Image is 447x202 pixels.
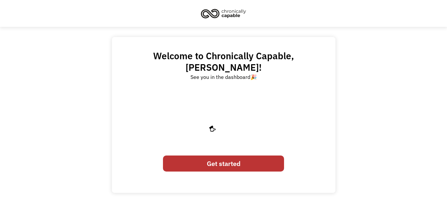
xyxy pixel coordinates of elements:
div: See you in the dashboard [190,73,257,81]
a: 🎉 [250,74,257,80]
img: Chronically Capable logo [199,6,248,21]
form: Email Form [163,152,284,175]
a: Get started [163,156,284,172]
h2: Welcome to Chronically Capable, ! [118,50,329,73]
span: [PERSON_NAME] [186,61,259,73]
